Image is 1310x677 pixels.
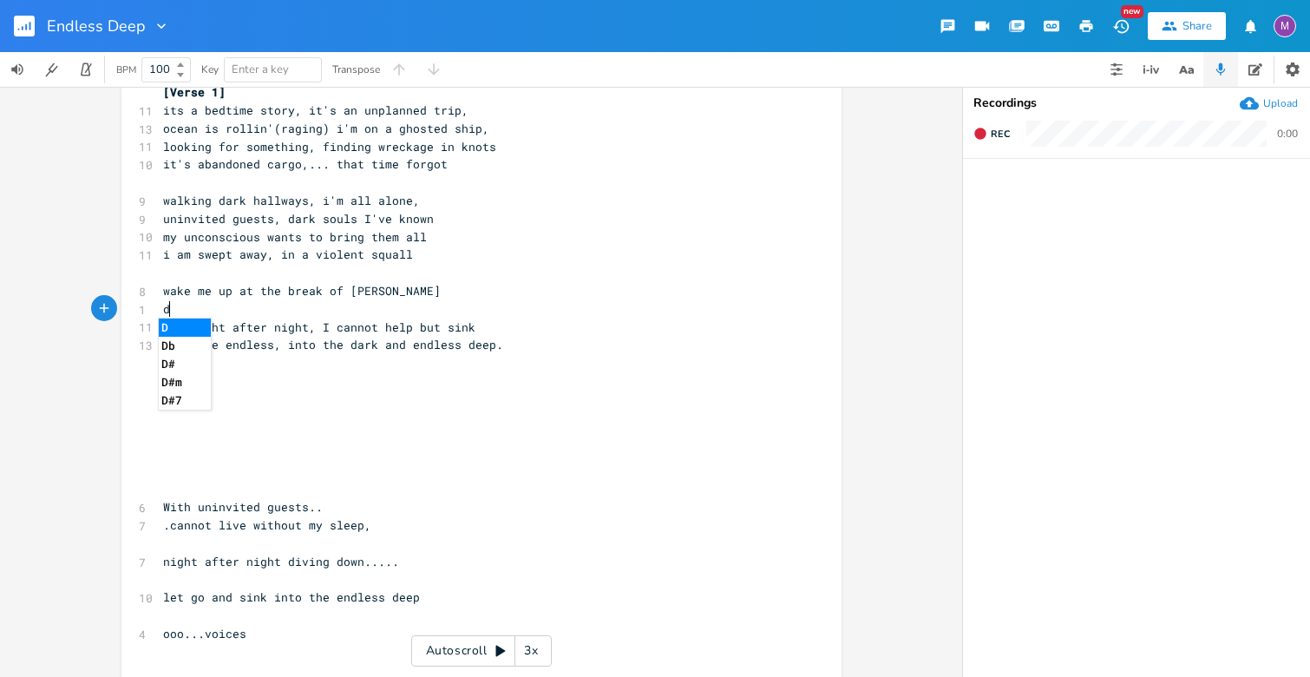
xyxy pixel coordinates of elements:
[1182,18,1212,34] div: Share
[411,635,552,667] div: Autoscroll
[163,554,399,569] span: night after night diving down.....
[163,84,226,100] span: [Verse 1]
[1104,10,1138,42] button: New
[163,211,434,227] span: uninvited guests, dark souls I've known
[163,246,413,262] span: i am swept away, in a violent squall
[332,64,380,75] div: Transpose
[1277,128,1298,139] div: 0:00
[163,102,468,118] span: its a bedtime story, it's an unplanned trip,
[1274,6,1296,46] button: M
[1240,94,1298,113] button: Upload
[159,373,211,391] li: D#m
[1121,5,1143,18] div: New
[159,391,211,410] li: D#7
[966,120,1017,148] button: Rec
[163,626,246,641] span: ooo...voices
[1274,15,1296,37] div: melindameshad
[201,64,219,75] div: Key
[163,193,420,208] span: walking dark hallways, i'm all alone,
[163,121,489,136] span: ocean is rollin'(raging) i'm on a ghosted ship,
[991,128,1010,141] span: Rec
[163,337,503,352] span: into the endless, into the dark and endless deep.
[159,319,211,337] li: D
[163,156,448,172] span: it's abandoned cargo,... that time forgot
[232,62,289,77] span: Enter a key
[116,65,136,75] div: BPM
[163,229,427,245] span: my unconscious wants to bring them all
[159,337,211,355] li: Db
[1263,96,1298,110] div: Upload
[159,355,211,373] li: D#
[163,283,441,299] span: wake me up at the break of [PERSON_NAME]
[973,97,1300,109] div: Recordings
[163,589,420,605] span: let go and sink into the endless deep
[47,18,146,34] span: Endless Deep
[163,319,475,335] span: but night after night, I cannot help but sink
[515,635,547,667] div: 3x
[163,517,371,533] span: .cannot live without my sleep,
[163,301,170,317] span: d
[1148,12,1226,40] button: Share
[163,499,323,515] span: With uninvited guests..
[163,139,496,154] span: looking for something, finding wreckage in knots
